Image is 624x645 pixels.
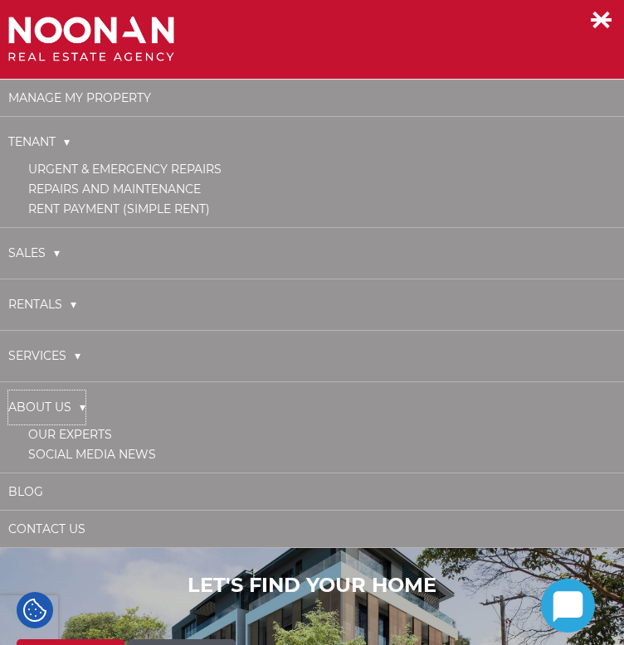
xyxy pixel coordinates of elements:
[17,574,607,598] h1: LET'S FIND YOUR HOME
[8,484,43,499] a: Blog
[8,17,174,62] img: Noonan Real Estate Agency
[28,427,112,442] a: Our Experts
[8,521,85,536] a: Contact Us
[8,288,76,322] a: Rentals
[8,339,80,373] a: Services
[8,125,70,159] a: Tenant
[28,162,222,177] a: Urgent & Emergency Repairs
[8,390,85,424] a: About Us
[28,447,156,462] a: Social Media News
[28,201,210,216] a: Rent Payment (Simple Rent)
[17,592,53,628] div: Cookie Settings
[8,236,60,270] a: Sales
[8,90,151,105] a: Manage My Property
[28,182,201,196] a: Repairs and Maintenance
